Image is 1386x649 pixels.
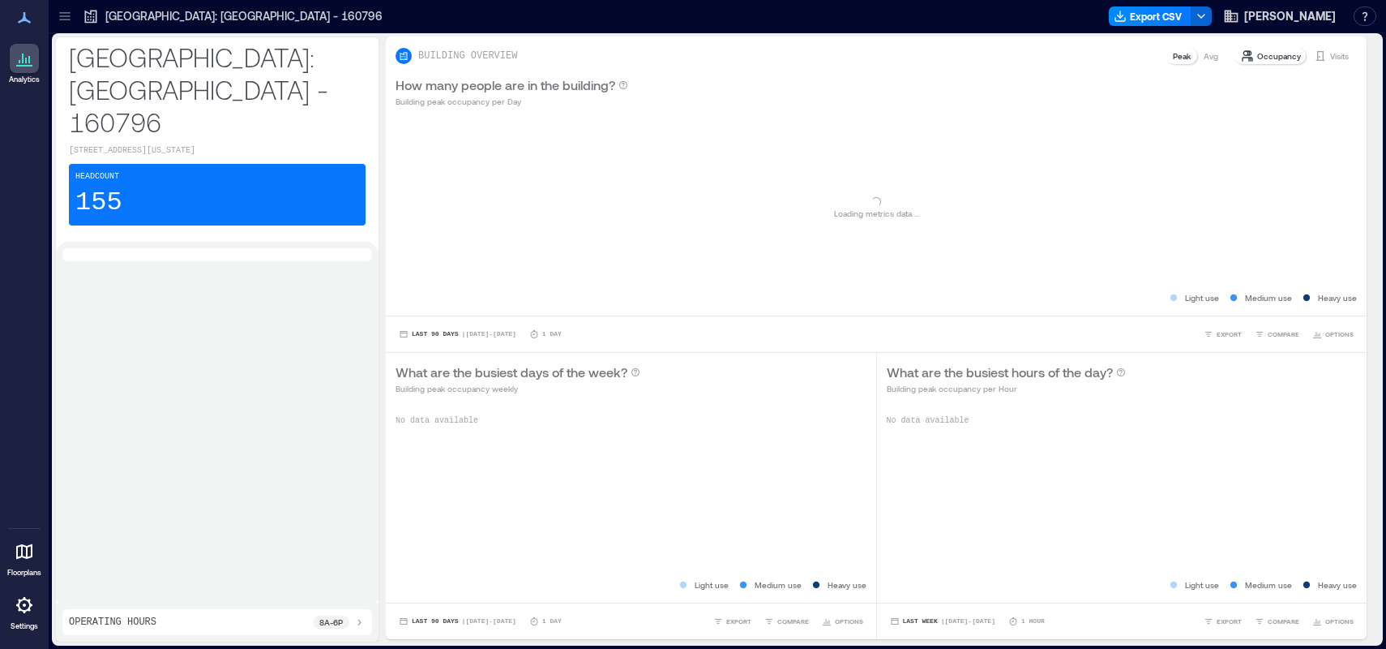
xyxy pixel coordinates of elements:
[2,532,46,582] a: Floorplans
[1318,578,1357,591] p: Heavy use
[887,382,1126,395] p: Building peak occupancy per Hour
[69,41,366,138] p: [GEOGRAPHIC_DATA]: [GEOGRAPHIC_DATA] - 160796
[777,617,809,626] span: COMPARE
[1251,613,1303,630] button: COMPARE
[1185,291,1219,304] p: Light use
[1268,329,1299,339] span: COMPARE
[834,207,919,220] p: Loading metrics data ...
[396,75,615,95] p: How many people are in the building?
[1200,326,1245,342] button: EXPORT
[396,95,628,108] p: Building peak occupancy per Day
[1218,3,1341,29] button: [PERSON_NAME]
[105,8,383,24] p: [GEOGRAPHIC_DATA]: [GEOGRAPHIC_DATA] - 160796
[1318,291,1357,304] p: Heavy use
[1173,49,1191,62] p: Peak
[1325,617,1354,626] span: OPTIONS
[761,613,812,630] button: COMPARE
[69,616,156,629] p: Operating Hours
[396,326,520,342] button: Last 90 Days |[DATE]-[DATE]
[542,329,562,339] p: 1 Day
[710,613,755,630] button: EXPORT
[418,49,517,62] p: BUILDING OVERVIEW
[1244,8,1336,24] span: [PERSON_NAME]
[1268,617,1299,626] span: COMPARE
[9,75,40,84] p: Analytics
[1251,326,1303,342] button: COMPARE
[1309,613,1357,630] button: OPTIONS
[396,382,640,395] p: Building peak occupancy weekly
[887,415,1358,428] p: No data available
[1257,49,1301,62] p: Occupancy
[75,187,122,219] p: 155
[1217,329,1242,339] span: EXPORT
[396,415,866,428] p: No data available
[7,568,41,578] p: Floorplans
[1021,617,1045,626] p: 1 Hour
[1217,617,1242,626] span: EXPORT
[75,170,119,183] p: Headcount
[1245,291,1292,304] p: Medium use
[1309,326,1357,342] button: OPTIONS
[828,578,866,591] p: Heavy use
[755,578,802,591] p: Medium use
[319,616,343,629] p: 8a - 6p
[1330,49,1349,62] p: Visits
[1200,613,1245,630] button: EXPORT
[396,363,627,382] p: What are the busiest days of the week?
[887,613,999,630] button: Last Week |[DATE]-[DATE]
[4,39,45,89] a: Analytics
[1245,578,1292,591] p: Medium use
[726,617,751,626] span: EXPORT
[5,586,44,636] a: Settings
[835,617,863,626] span: OPTIONS
[1325,329,1354,339] span: OPTIONS
[69,144,366,157] p: [STREET_ADDRESS][US_STATE]
[1109,6,1191,26] button: Export CSV
[887,363,1113,382] p: What are the busiest hours of the day?
[819,613,866,630] button: OPTIONS
[396,613,520,630] button: Last 90 Days |[DATE]-[DATE]
[1185,578,1219,591] p: Light use
[695,578,729,591] p: Light use
[11,621,38,631] p: Settings
[542,617,562,626] p: 1 Day
[1204,49,1218,62] p: Avg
